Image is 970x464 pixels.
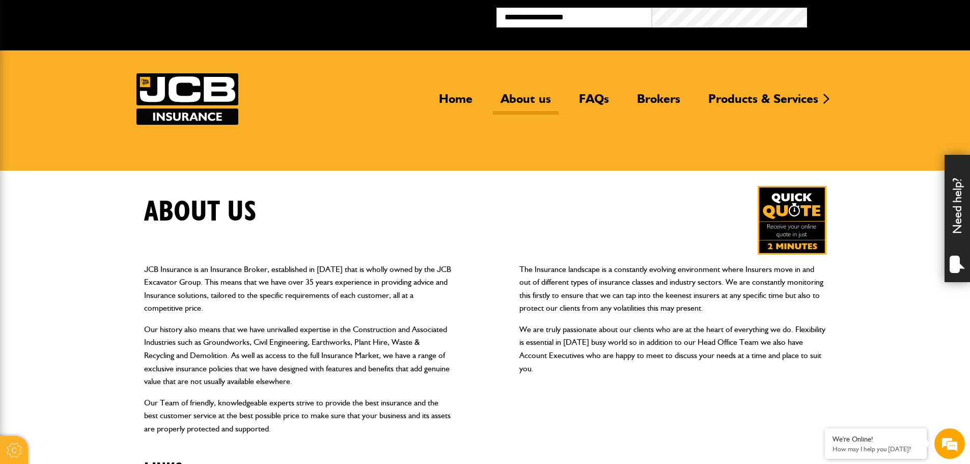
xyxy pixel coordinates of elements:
[144,195,257,229] h1: About us
[833,445,919,453] p: How may I help you today?
[136,73,238,125] img: JCB Insurance Services logo
[493,91,559,115] a: About us
[758,186,826,255] img: Quick Quote
[758,186,826,255] a: Get your insurance quote in just 2-minutes
[519,323,826,375] p: We are truly passionate about our clients who are at the heart of everything we do. Flexibility i...
[701,91,826,115] a: Products & Services
[144,396,451,435] p: Our Team of friendly, knowledgeable experts strive to provide the best insurance and the best cus...
[136,73,238,125] a: JCB Insurance Services
[431,91,480,115] a: Home
[144,263,451,315] p: JCB Insurance is an Insurance Broker, established in [DATE] that is wholly owned by the JCB Excav...
[807,8,962,23] button: Broker Login
[629,91,688,115] a: Brokers
[833,435,919,444] div: We're Online!
[945,155,970,282] div: Need help?
[144,323,451,388] p: Our history also means that we have unrivalled expertise in the Construction and Associated Indus...
[519,263,826,315] p: The Insurance landscape is a constantly evolving environment where Insurers move in and out of di...
[571,91,617,115] a: FAQs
